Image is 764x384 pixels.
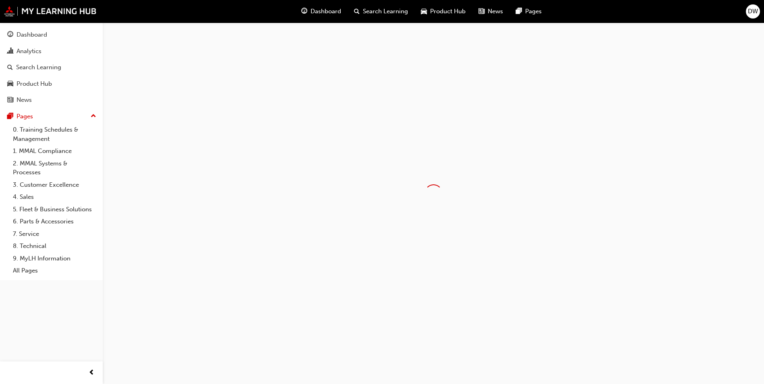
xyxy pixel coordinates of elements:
img: mmal [4,6,97,17]
span: up-icon [91,111,96,122]
span: Pages [525,7,542,16]
div: Product Hub [17,79,52,89]
a: 2. MMAL Systems & Processes [10,157,99,179]
span: search-icon [7,64,13,71]
div: Dashboard [17,30,47,39]
span: search-icon [354,6,360,17]
span: News [488,7,503,16]
span: pages-icon [7,113,13,120]
a: Search Learning [3,60,99,75]
a: 9. MyLH Information [10,252,99,265]
div: Pages [17,112,33,121]
a: 0. Training Schedules & Management [10,124,99,145]
a: 4. Sales [10,191,99,203]
div: Analytics [17,47,41,56]
a: 3. Customer Excellence [10,179,99,191]
a: All Pages [10,264,99,277]
a: 1. MMAL Compliance [10,145,99,157]
span: prev-icon [89,368,95,378]
span: Search Learning [363,7,408,16]
button: DashboardAnalyticsSearch LearningProduct HubNews [3,26,99,109]
span: guage-icon [301,6,307,17]
span: guage-icon [7,31,13,39]
div: News [17,95,32,105]
button: Pages [3,109,99,124]
span: Product Hub [430,7,466,16]
span: car-icon [421,6,427,17]
a: 7. Service [10,228,99,240]
span: news-icon [478,6,484,17]
button: DW [746,4,760,19]
a: Analytics [3,44,99,59]
a: Product Hub [3,76,99,91]
div: Search Learning [16,63,61,72]
span: DW [748,7,758,16]
span: news-icon [7,97,13,104]
span: chart-icon [7,48,13,55]
a: pages-iconPages [509,3,548,20]
a: car-iconProduct Hub [414,3,472,20]
a: 8. Technical [10,240,99,252]
span: car-icon [7,81,13,88]
a: 6. Parts & Accessories [10,215,99,228]
a: Dashboard [3,27,99,42]
a: guage-iconDashboard [295,3,348,20]
a: 5. Fleet & Business Solutions [10,203,99,216]
a: search-iconSearch Learning [348,3,414,20]
a: news-iconNews [472,3,509,20]
span: pages-icon [516,6,522,17]
a: News [3,93,99,107]
span: Dashboard [311,7,341,16]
